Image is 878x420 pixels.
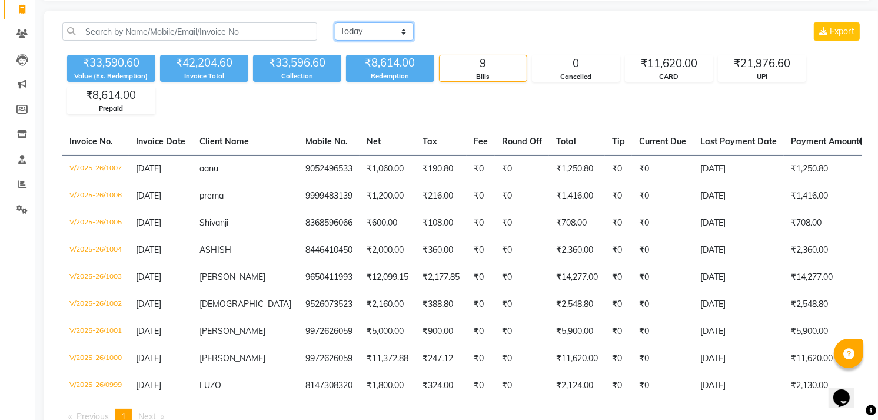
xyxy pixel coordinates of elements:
[298,155,360,183] td: 9052496533
[360,345,415,372] td: ₹11,372.88
[253,71,341,81] div: Collection
[549,318,605,345] td: ₹5,900.00
[556,136,576,147] span: Total
[719,55,806,72] div: ₹21,976.60
[632,237,693,264] td: ₹0
[415,291,467,318] td: ₹388.80
[415,155,467,183] td: ₹190.80
[69,136,113,147] span: Invoice No.
[136,163,161,174] span: [DATE]
[62,155,129,183] td: V/2025-26/1007
[415,264,467,291] td: ₹2,177.85
[626,72,713,82] div: CARD
[605,372,632,399] td: ₹0
[549,264,605,291] td: ₹14,277.00
[784,372,874,399] td: ₹2,130.00
[360,155,415,183] td: ₹1,060.00
[346,71,434,81] div: Redemption
[360,372,415,399] td: ₹1,800.00
[136,136,185,147] span: Invoice Date
[639,136,686,147] span: Current Due
[784,237,874,264] td: ₹2,360.00
[360,237,415,264] td: ₹2,000.00
[136,299,161,309] span: [DATE]
[136,244,161,255] span: [DATE]
[605,155,632,183] td: ₹0
[784,183,874,210] td: ₹1,416.00
[298,264,360,291] td: 9650411993
[693,345,784,372] td: [DATE]
[253,55,341,71] div: ₹33,596.60
[632,183,693,210] td: ₹0
[199,163,218,174] span: aanu
[360,291,415,318] td: ₹2,160.00
[791,136,867,147] span: Payment Amount
[62,210,129,237] td: V/2025-26/1005
[632,264,693,291] td: ₹0
[605,183,632,210] td: ₹0
[298,237,360,264] td: 8446410450
[693,264,784,291] td: [DATE]
[62,264,129,291] td: V/2025-26/1003
[467,183,495,210] td: ₹0
[495,237,549,264] td: ₹0
[360,264,415,291] td: ₹12,099.15
[62,183,129,210] td: V/2025-26/1006
[160,71,248,81] div: Invoice Total
[605,318,632,345] td: ₹0
[605,291,632,318] td: ₹0
[199,190,224,201] span: prema
[626,55,713,72] div: ₹11,620.00
[467,264,495,291] td: ₹0
[605,264,632,291] td: ₹0
[549,345,605,372] td: ₹11,620.00
[632,210,693,237] td: ₹0
[549,183,605,210] td: ₹1,416.00
[136,217,161,228] span: [DATE]
[784,345,874,372] td: ₹11,620.00
[549,291,605,318] td: ₹2,548.80
[67,71,155,81] div: Value (Ex. Redemption)
[784,318,874,345] td: ₹5,900.00
[612,136,625,147] span: Tip
[719,72,806,82] div: UPI
[693,210,784,237] td: [DATE]
[360,183,415,210] td: ₹1,200.00
[814,22,860,41] button: Export
[136,326,161,336] span: [DATE]
[467,291,495,318] td: ₹0
[62,318,129,345] td: V/2025-26/1001
[68,104,155,114] div: Prepaid
[693,155,784,183] td: [DATE]
[298,345,360,372] td: 9972626059
[440,55,527,72] div: 9
[605,345,632,372] td: ₹0
[67,55,155,71] div: ₹33,590.60
[467,155,495,183] td: ₹0
[467,372,495,399] td: ₹0
[62,291,129,318] td: V/2025-26/1002
[360,318,415,345] td: ₹5,000.00
[467,237,495,264] td: ₹0
[495,183,549,210] td: ₹0
[199,326,265,336] span: [PERSON_NAME]
[415,318,467,345] td: ₹900.00
[495,264,549,291] td: ₹0
[199,272,265,282] span: [PERSON_NAME]
[367,136,381,147] span: Net
[632,155,693,183] td: ₹0
[632,318,693,345] td: ₹0
[305,136,348,147] span: Mobile No.
[298,318,360,345] td: 9972626059
[62,237,129,264] td: V/2025-26/1004
[415,183,467,210] td: ₹216.00
[136,353,161,363] span: [DATE]
[467,318,495,345] td: ₹0
[605,237,632,264] td: ₹0
[467,210,495,237] td: ₹0
[298,291,360,318] td: 9526073523
[415,237,467,264] td: ₹360.00
[700,136,777,147] span: Last Payment Date
[495,155,549,183] td: ₹0
[199,217,228,228] span: Shivanji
